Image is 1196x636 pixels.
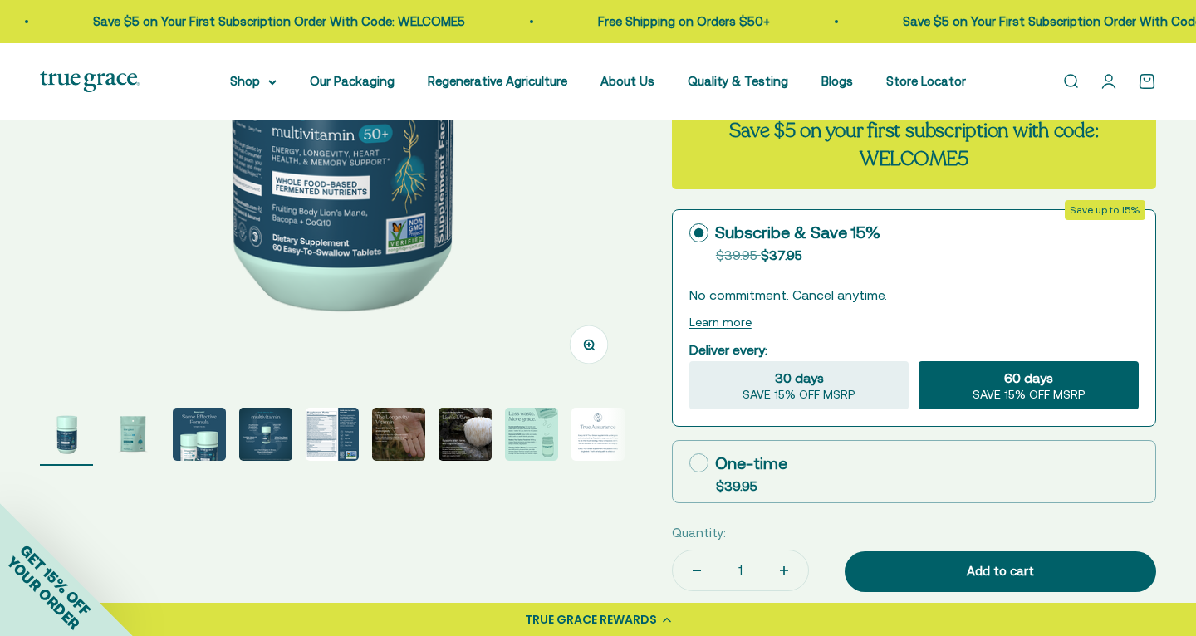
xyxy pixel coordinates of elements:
[239,408,292,466] button: Go to item 4
[672,523,726,543] label: Quantity:
[886,74,966,88] a: Store Locator
[372,408,425,461] img: Daily Men's 50+ Multivitamin
[571,408,625,461] img: Daily Men's 50+ Multivitamin
[173,408,226,461] img: Daily Men's 50+ Multivitamin
[106,408,159,461] img: Daily Men's 50+ Multivitamin
[729,117,1098,173] strong: Save $5 on your first subscription with code: WELCOME5
[688,74,788,88] a: Quality & Testing
[439,408,492,466] button: Go to item 7
[525,611,657,629] div: TRUE GRACE REWARDS
[505,408,558,461] img: Daily Men's 50+ Multivitamin
[878,561,1123,581] div: Add to cart
[505,408,558,466] button: Go to item 8
[372,408,425,466] button: Go to item 6
[106,408,159,466] button: Go to item 2
[760,550,808,590] button: Increase quantity
[821,74,853,88] a: Blogs
[306,408,359,466] button: Go to item 5
[17,541,94,619] span: GET 15% OFF
[91,12,463,32] p: Save $5 on Your First Subscription Order With Code: WELCOME5
[40,408,93,466] button: Go to item 1
[673,550,721,590] button: Decrease quantity
[173,408,226,466] button: Go to item 3
[600,74,654,88] a: About Us
[230,71,277,91] summary: Shop
[596,14,768,28] a: Free Shipping on Orders $50+
[239,408,292,461] img: Daily Men's 50+ Multivitamin
[845,551,1156,593] button: Add to cart
[571,408,625,466] button: Go to item 9
[40,408,93,461] img: Daily Men's 50+ Multivitamin
[439,408,492,461] img: Daily Men's 50+ Multivitamin
[428,74,567,88] a: Regenerative Agriculture
[3,553,83,633] span: YOUR ORDER
[306,408,359,461] img: Daily Men's 50+ Multivitamin
[310,74,395,88] a: Our Packaging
